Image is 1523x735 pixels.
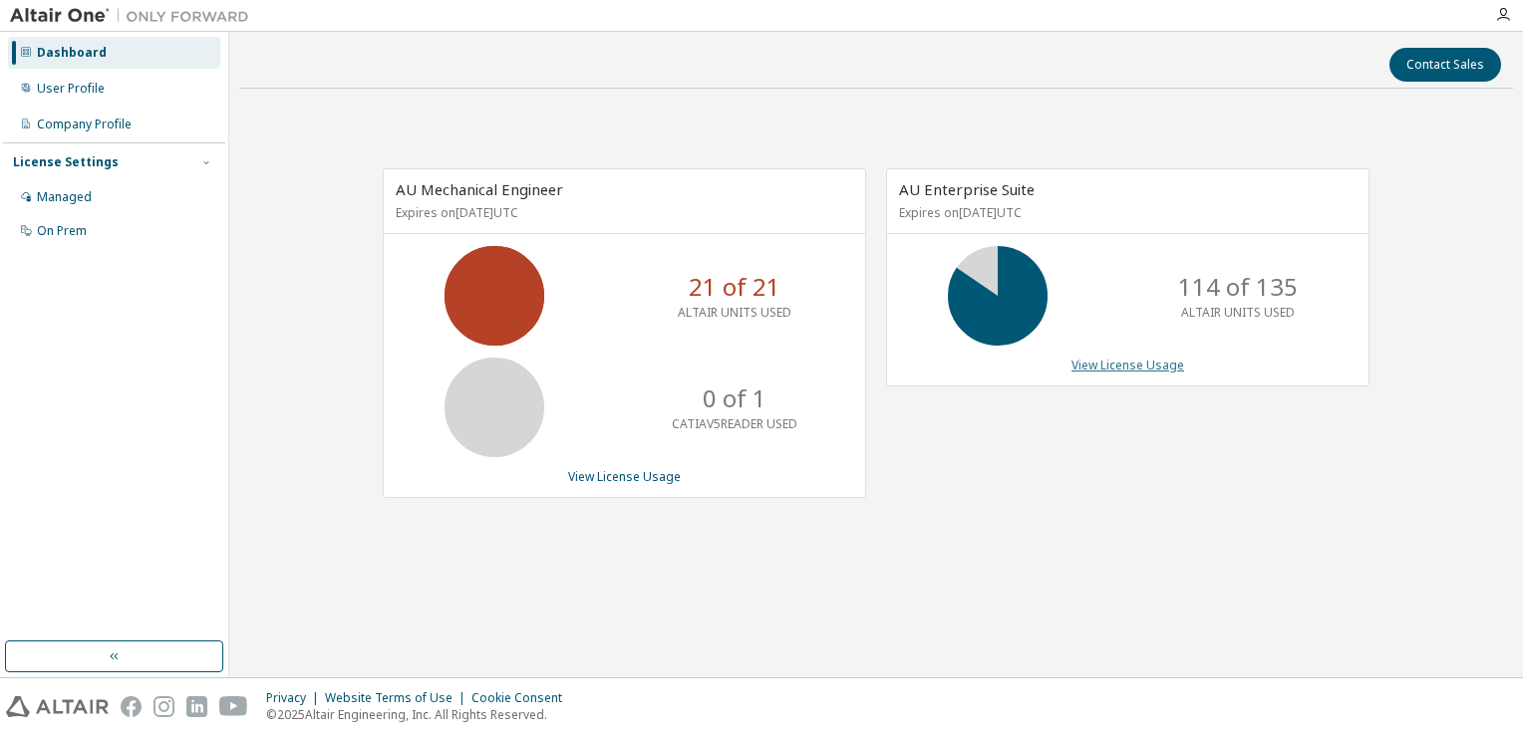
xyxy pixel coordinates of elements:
div: Company Profile [37,117,132,132]
div: Managed [37,189,92,205]
p: Expires on [DATE] UTC [396,204,848,221]
div: Website Terms of Use [325,690,471,706]
p: ALTAIR UNITS USED [1181,304,1295,321]
img: Altair One [10,6,259,26]
img: youtube.svg [219,696,248,717]
p: Expires on [DATE] UTC [899,204,1352,221]
img: instagram.svg [153,696,174,717]
div: Dashboard [37,45,107,61]
div: User Profile [37,81,105,97]
button: Contact Sales [1389,48,1501,82]
p: © 2025 Altair Engineering, Inc. All Rights Reserved. [266,706,574,723]
span: AU Enterprise Suite [899,179,1035,199]
p: 0 of 1 [703,381,766,415]
p: 21 of 21 [689,270,780,304]
p: 114 of 135 [1178,270,1298,304]
p: CATIAV5READER USED [672,415,797,432]
div: Cookie Consent [471,690,574,706]
p: ALTAIR UNITS USED [678,304,791,321]
a: View License Usage [568,468,681,485]
div: Privacy [266,690,325,706]
img: altair_logo.svg [6,696,109,717]
img: facebook.svg [121,696,142,717]
div: License Settings [13,154,119,170]
img: linkedin.svg [186,696,207,717]
div: On Prem [37,223,87,239]
a: View License Usage [1071,357,1184,373]
span: AU Mechanical Engineer [396,179,563,199]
